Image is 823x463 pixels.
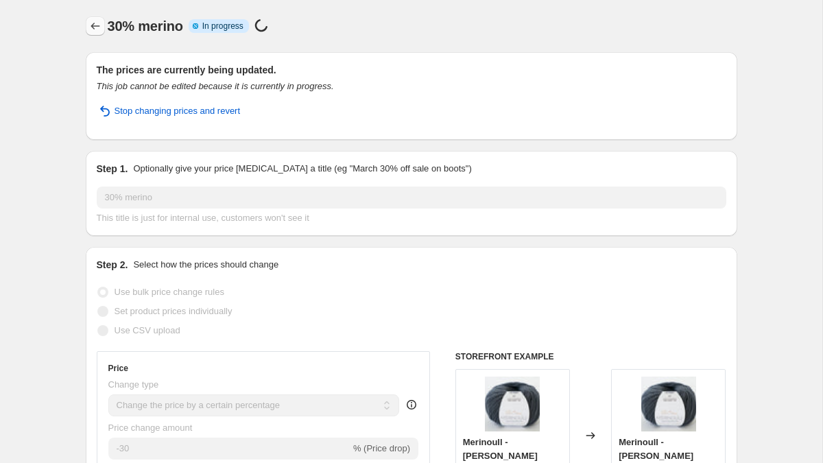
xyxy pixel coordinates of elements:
span: % (Price drop) [353,443,410,453]
p: Select how the prices should change [133,258,278,272]
div: help [405,398,418,412]
span: Change type [108,379,159,390]
p: Optionally give your price [MEDICAL_DATA] a title (eg "March 30% off sale on boots") [133,162,471,176]
h3: Price [108,363,128,374]
span: Use bulk price change rules [115,287,224,297]
h2: The prices are currently being updated. [97,63,726,77]
span: 30% merino [108,19,183,34]
span: Set product prices individually [115,306,232,316]
button: Price change jobs [86,16,105,36]
span: Use CSV upload [115,325,180,335]
i: This job cannot be edited because it is currently in progress. [97,81,334,91]
span: Price change amount [108,423,193,433]
h2: Step 1. [97,162,128,176]
h6: STOREFRONT EXAMPLE [455,351,726,362]
span: Stop changing prices and revert [115,104,241,118]
input: 30% off holiday sale [97,187,726,209]
span: This title is just for internal use, customers won't see it [97,213,309,223]
img: DSC05108_80x.jpg [641,377,696,431]
img: DSC05108_80x.jpg [485,377,540,431]
button: Stop changing prices and revert [88,100,249,122]
input: -15 [108,438,350,460]
span: In progress [202,21,243,32]
h2: Step 2. [97,258,128,272]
